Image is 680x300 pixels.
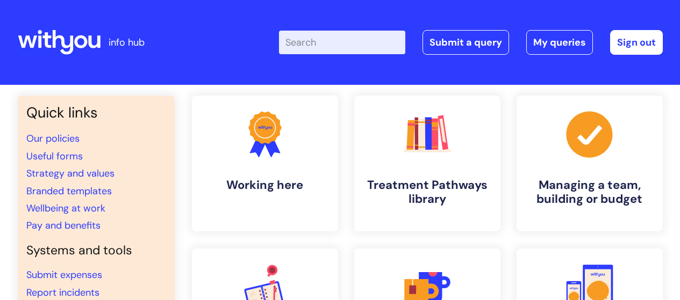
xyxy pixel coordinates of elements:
a: Treatment Pathways library [354,96,500,231]
h4: Managing a team, building or budget [525,178,654,207]
a: Strategy and values [26,167,114,180]
a: Sign out [610,30,663,55]
h4: Working here [201,178,330,192]
a: Branded templates [26,185,112,197]
a: Managing a team, building or budget [517,96,663,231]
a: Pay and benefits [26,219,101,232]
h4: Systems and tools [26,243,166,258]
h4: Treatment Pathways library [363,178,492,207]
div: | - [279,30,663,55]
a: My queries [526,30,593,55]
h3: Quick links [26,104,166,121]
a: Our policies [26,132,80,145]
input: Search [279,31,405,54]
a: Wellbeing at work [26,202,105,215]
a: Submit expenses [26,268,102,281]
a: Working here [192,96,338,231]
p: info hub [109,34,145,51]
a: Useful forms [26,150,83,163]
a: Submit a query [423,30,509,55]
